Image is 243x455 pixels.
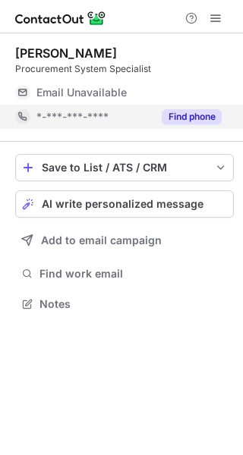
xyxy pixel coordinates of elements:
button: Reveal Button [162,109,222,124]
button: Find work email [15,263,234,284]
div: Save to List / ATS / CRM [42,162,207,174]
button: save-profile-one-click [15,154,234,181]
span: Notes [39,297,228,311]
button: AI write personalized message [15,190,234,218]
span: Add to email campaign [41,234,162,246]
span: Email Unavailable [36,86,127,99]
div: Procurement System Specialist [15,62,234,76]
div: [PERSON_NAME] [15,45,117,61]
img: ContactOut v5.3.10 [15,9,106,27]
span: Find work email [39,267,228,281]
span: AI write personalized message [42,198,204,210]
button: Add to email campaign [15,227,234,254]
button: Notes [15,293,234,315]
